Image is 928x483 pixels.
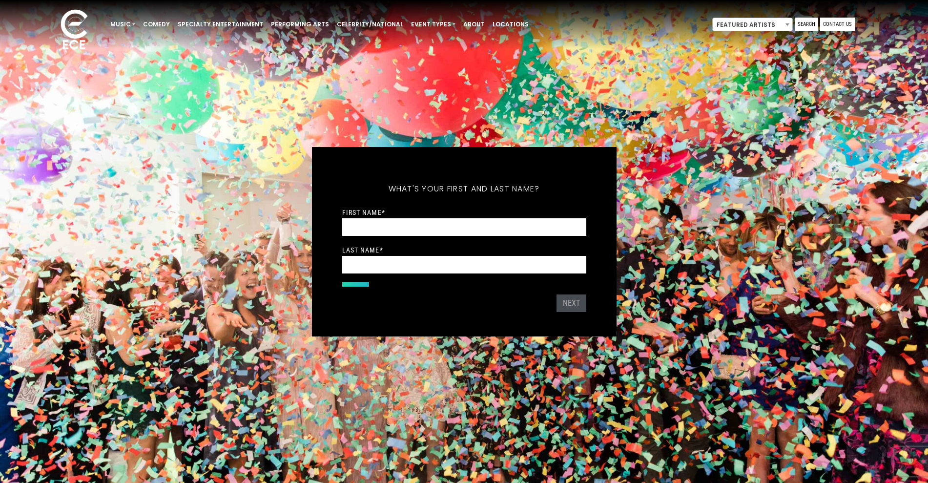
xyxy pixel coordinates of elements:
[342,246,383,254] label: Last Name
[342,208,385,217] label: First Name
[489,16,533,33] a: Locations
[333,16,407,33] a: Celebrity/National
[820,18,855,31] a: Contact Us
[106,16,139,33] a: Music
[713,18,792,32] span: Featured Artists
[267,16,333,33] a: Performing Arts
[795,18,818,31] a: Search
[342,171,586,207] h5: What's your first and last name?
[174,16,267,33] a: Specialty Entertainment
[407,16,459,33] a: Event Types
[459,16,489,33] a: About
[139,16,174,33] a: Comedy
[712,18,793,31] span: Featured Artists
[50,7,99,54] img: ece_new_logo_whitev2-1.png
